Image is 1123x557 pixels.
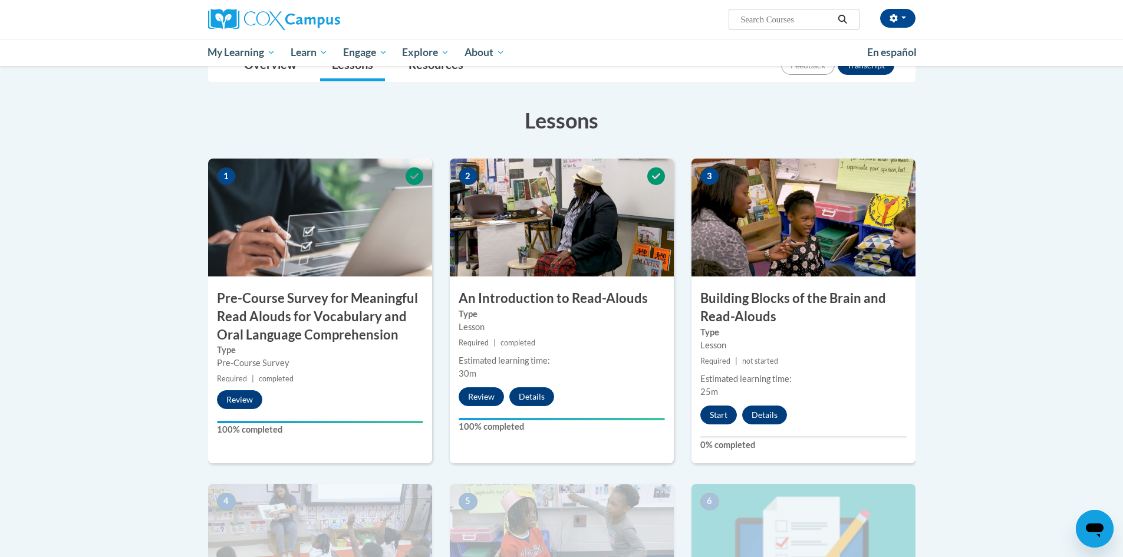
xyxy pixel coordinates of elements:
[208,9,432,30] a: Cox Campus
[343,45,387,60] span: Engage
[208,159,432,276] img: Course Image
[459,308,665,321] label: Type
[691,289,915,326] h3: Building Blocks of the Brain and Read-Alouds
[217,374,247,383] span: Required
[450,159,674,276] img: Course Image
[335,39,395,66] a: Engage
[509,387,554,406] button: Details
[700,373,907,385] div: Estimated learning time:
[252,374,254,383] span: |
[739,12,834,27] input: Search Courses
[700,387,718,397] span: 25m
[217,423,423,436] label: 100% completed
[735,357,737,365] span: |
[742,357,778,365] span: not started
[700,493,719,510] span: 6
[394,39,457,66] a: Explore
[190,39,933,66] div: Main menu
[700,406,737,424] button: Start
[217,421,423,423] div: Your progress
[217,390,262,409] button: Review
[217,493,236,510] span: 4
[493,338,496,347] span: |
[459,387,504,406] button: Review
[459,368,476,378] span: 30m
[208,9,340,30] img: Cox Campus
[459,493,477,510] span: 5
[700,339,907,352] div: Lesson
[700,326,907,339] label: Type
[283,39,335,66] a: Learn
[208,289,432,344] h3: Pre-Course Survey for Meaningful Read Alouds for Vocabulary and Oral Language Comprehension
[867,46,917,58] span: En español
[691,159,915,276] img: Course Image
[859,40,924,65] a: En español
[700,439,907,451] label: 0% completed
[834,12,851,27] button: Search
[402,45,449,60] span: Explore
[700,167,719,185] span: 3
[259,374,294,383] span: completed
[208,45,275,60] span: My Learning
[1076,510,1114,548] iframe: Button to launch messaging window
[459,321,665,334] div: Lesson
[217,344,423,357] label: Type
[742,406,787,424] button: Details
[450,289,674,308] h3: An Introduction to Read-Alouds
[880,9,915,28] button: Account Settings
[200,39,284,66] a: My Learning
[459,420,665,433] label: 100% completed
[291,45,328,60] span: Learn
[457,39,512,66] a: About
[700,357,730,365] span: Required
[459,167,477,185] span: 2
[208,106,915,135] h3: Lessons
[217,167,236,185] span: 1
[459,338,489,347] span: Required
[459,354,665,367] div: Estimated learning time:
[459,418,665,420] div: Your progress
[465,45,505,60] span: About
[500,338,535,347] span: completed
[217,357,423,370] div: Pre-Course Survey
